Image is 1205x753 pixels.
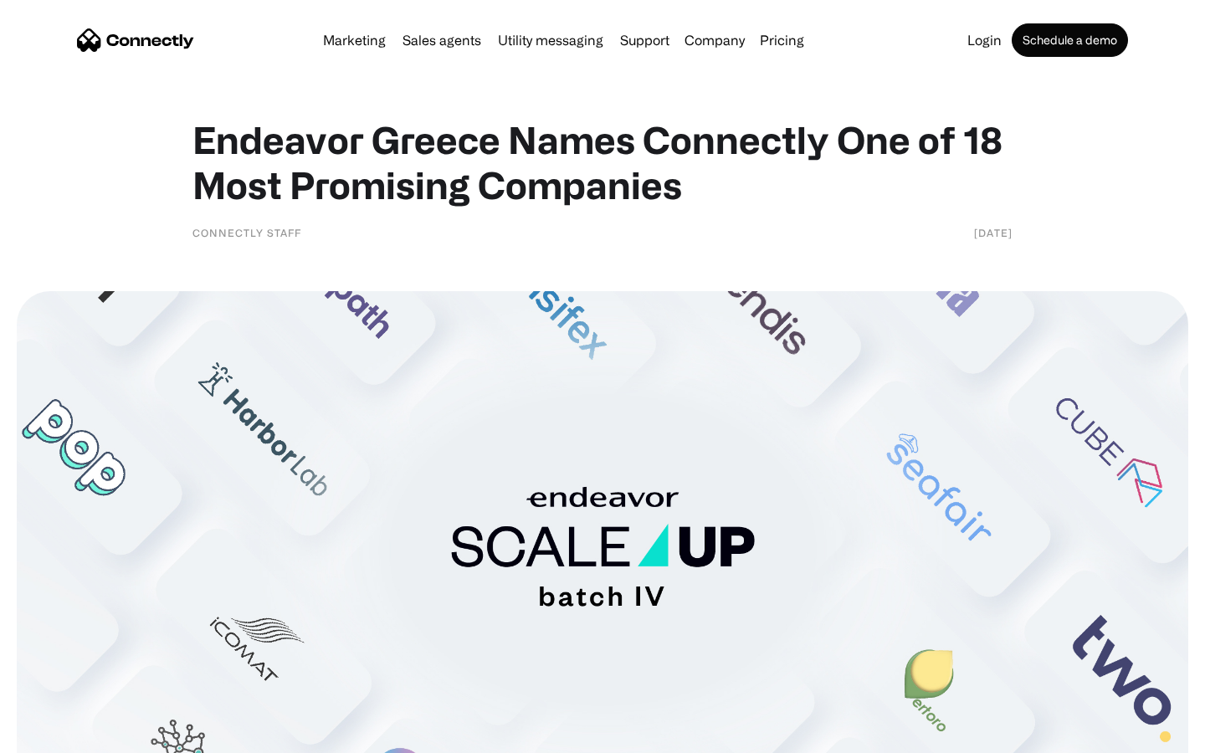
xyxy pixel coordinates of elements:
[974,224,1013,241] div: [DATE]
[685,28,745,52] div: Company
[961,33,1008,47] a: Login
[33,724,100,747] ul: Language list
[753,33,811,47] a: Pricing
[316,33,392,47] a: Marketing
[491,33,610,47] a: Utility messaging
[17,724,100,747] aside: Language selected: English
[1012,23,1128,57] a: Schedule a demo
[396,33,488,47] a: Sales agents
[613,33,676,47] a: Support
[192,117,1013,207] h1: Endeavor Greece Names Connectly One of 18 Most Promising Companies
[192,224,301,241] div: Connectly Staff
